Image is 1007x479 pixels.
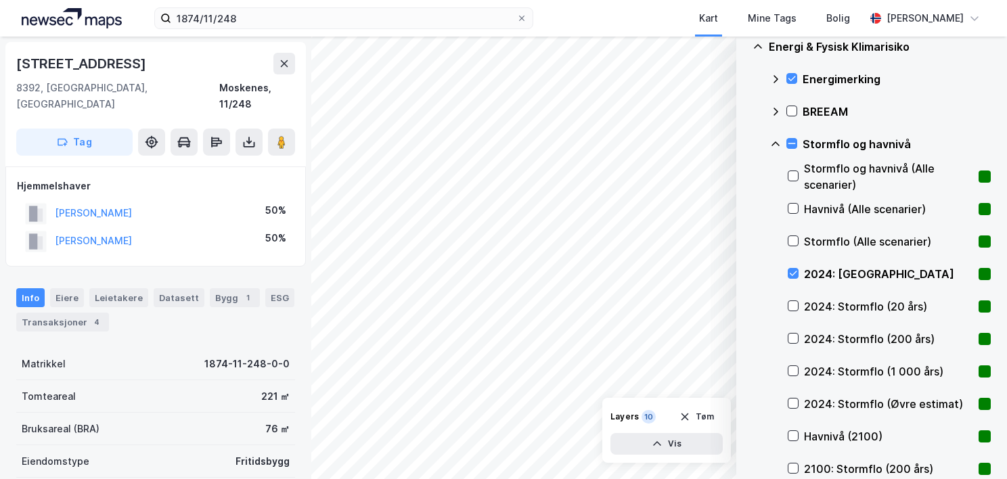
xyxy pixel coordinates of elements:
[22,388,76,405] div: Tomteareal
[610,433,723,455] button: Vis
[236,453,290,470] div: Fritidsbygg
[16,80,219,112] div: 8392, [GEOGRAPHIC_DATA], [GEOGRAPHIC_DATA]
[265,202,286,219] div: 50%
[642,410,656,424] div: 10
[804,298,973,315] div: 2024: Stormflo (20 års)
[90,315,104,329] div: 4
[804,331,973,347] div: 2024: Stormflo (200 års)
[939,414,1007,479] iframe: Chat Widget
[671,406,723,428] button: Tøm
[16,313,109,332] div: Transaksjoner
[22,8,122,28] img: logo.a4113a55bc3d86da70a041830d287a7e.svg
[219,80,295,112] div: Moskenes, 11/248
[804,428,973,444] div: Havnivå (2100)
[826,10,850,26] div: Bolig
[22,356,66,372] div: Matrikkel
[241,291,254,304] div: 1
[804,363,973,380] div: 2024: Stormflo (1 000 års)
[803,136,991,152] div: Stormflo og havnivå
[22,453,89,470] div: Eiendomstype
[887,10,964,26] div: [PERSON_NAME]
[804,396,973,412] div: 2024: Stormflo (Øvre estimat)
[22,421,99,437] div: Bruksareal (BRA)
[16,288,45,307] div: Info
[204,356,290,372] div: 1874-11-248-0-0
[769,39,991,55] div: Energi & Fysisk Klimarisiko
[803,104,991,120] div: BREEAM
[804,201,973,217] div: Havnivå (Alle scenarier)
[265,230,286,246] div: 50%
[171,8,516,28] input: Søk på adresse, matrikkel, gårdeiere, leietakere eller personer
[699,10,718,26] div: Kart
[16,129,133,156] button: Tag
[17,178,294,194] div: Hjemmelshaver
[804,160,973,193] div: Stormflo og havnivå (Alle scenarier)
[16,53,149,74] div: [STREET_ADDRESS]
[804,266,973,282] div: 2024: [GEOGRAPHIC_DATA]
[154,288,204,307] div: Datasett
[210,288,260,307] div: Bygg
[804,233,973,250] div: Stormflo (Alle scenarier)
[261,388,290,405] div: 221 ㎡
[748,10,797,26] div: Mine Tags
[89,288,148,307] div: Leietakere
[803,71,991,87] div: Energimerking
[265,421,290,437] div: 76 ㎡
[804,461,973,477] div: 2100: Stormflo (200 års)
[610,411,639,422] div: Layers
[265,288,294,307] div: ESG
[50,288,84,307] div: Eiere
